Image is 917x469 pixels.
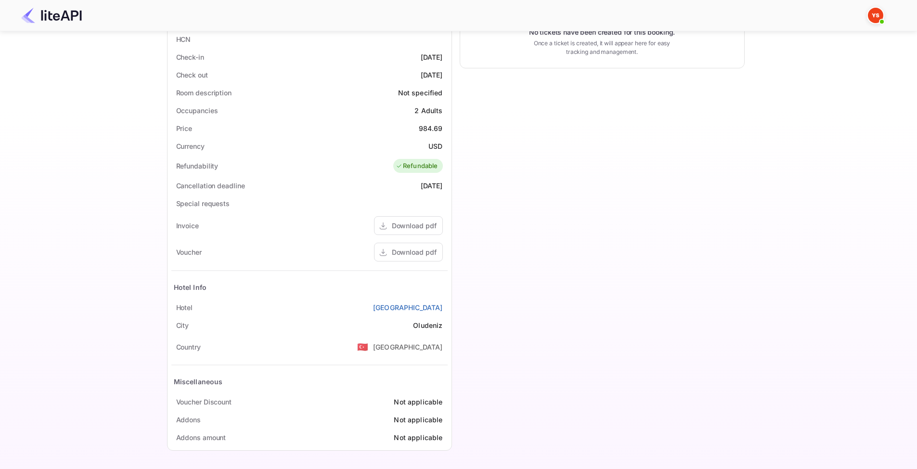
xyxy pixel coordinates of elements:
[394,432,442,443] div: Not applicable
[174,282,207,292] div: Hotel Info
[176,415,201,425] div: Addons
[174,377,223,387] div: Miscellaneous
[398,88,443,98] div: Not specified
[373,342,443,352] div: [GEOGRAPHIC_DATA]
[21,8,82,23] img: LiteAPI Logo
[394,397,442,407] div: Not applicable
[176,247,202,257] div: Voucher
[176,105,218,116] div: Occupancies
[176,34,191,44] div: HCN
[176,221,199,231] div: Invoice
[176,198,230,208] div: Special requests
[176,181,245,191] div: Cancellation deadline
[176,161,219,171] div: Refundability
[868,8,883,23] img: Yandex Support
[421,181,443,191] div: [DATE]
[176,432,226,443] div: Addons amount
[428,141,442,151] div: USD
[176,302,193,313] div: Hotel
[526,39,678,56] p: Once a ticket is created, it will appear here for easy tracking and management.
[176,397,232,407] div: Voucher Discount
[414,105,442,116] div: 2 Adults
[176,88,232,98] div: Room description
[413,320,442,330] div: Oludeniz
[529,27,675,37] p: No tickets have been created for this booking.
[357,338,368,355] span: United States
[176,123,193,133] div: Price
[373,302,443,313] a: [GEOGRAPHIC_DATA]
[176,342,201,352] div: Country
[421,70,443,80] div: [DATE]
[176,320,189,330] div: City
[392,221,437,231] div: Download pdf
[394,415,442,425] div: Not applicable
[176,52,204,62] div: Check-in
[176,141,205,151] div: Currency
[419,123,443,133] div: 984.69
[421,52,443,62] div: [DATE]
[176,70,208,80] div: Check out
[392,247,437,257] div: Download pdf
[396,161,438,171] div: Refundable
